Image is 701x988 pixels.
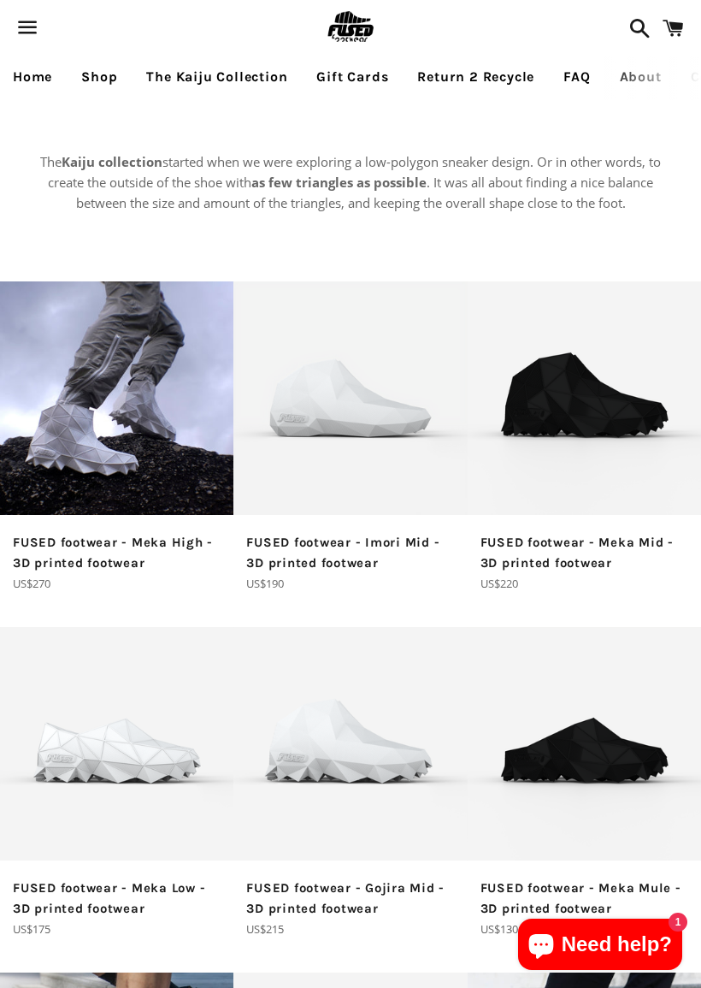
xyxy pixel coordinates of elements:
p: The started when we were exploring a low-polygon sneaker design. Or in other words, to create the... [34,151,667,213]
p: FUSED footwear - Meka Mid - 3D printed footwear [480,532,688,573]
p: US$130 [480,920,688,938]
a: FAQ [551,56,603,98]
p: US$215 [246,920,454,938]
a: [3D printed Shoes] - lightweight custom 3dprinted shoes sneakers sandals fused footwear [468,281,701,593]
a: [3D printed Shoes] - lightweight custom 3dprinted shoes sneakers sandals fused footwear [233,627,467,938]
a: Gift Cards [303,56,401,98]
p: FUSED footwear - Gojira Mid - 3D printed footwear [246,878,454,919]
inbox-online-store-chat: Shopify online store chat [513,919,687,974]
a: [3D printed Shoes] - lightweight custom 3dprinted shoes sneakers sandals fused footwear [233,281,467,593]
img: [3D printed Shoes] - lightweight custom 3dprinted shoes sneakers sandals fused footwear [233,281,467,515]
strong: Kaiju collection [62,153,162,170]
p: US$220 [480,575,688,593]
img: [3D printed Shoes] - lightweight custom 3dprinted shoes sneakers sandals fused footwear [468,281,701,515]
p: FUSED footwear - Imori Mid - 3D printed footwear [246,532,454,573]
p: US$270 [13,575,221,593]
p: US$190 [246,575,454,593]
strong: as few triangles as possible [251,174,427,191]
a: [3D printed Shoes] - lightweight custom 3dprinted shoes sneakers sandals fused footwear [468,627,701,938]
a: About [607,56,674,98]
p: US$175 [13,920,221,938]
a: The Kaiju Collection [133,56,300,98]
a: Shop [68,56,130,98]
p: FUSED footwear - Meka Mule - 3D printed footwear [480,878,688,919]
p: FUSED footwear - Meka Low - 3D printed footwear [13,878,221,919]
p: FUSED footwear - Meka High - 3D printed footwear [13,532,221,573]
img: [3D printed Shoes] - lightweight custom 3dprinted shoes sneakers sandals fused footwear [468,627,701,861]
a: Return 2 Recycle [404,56,547,98]
img: [3D printed Shoes] - lightweight custom 3dprinted shoes sneakers sandals fused footwear [233,627,467,861]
